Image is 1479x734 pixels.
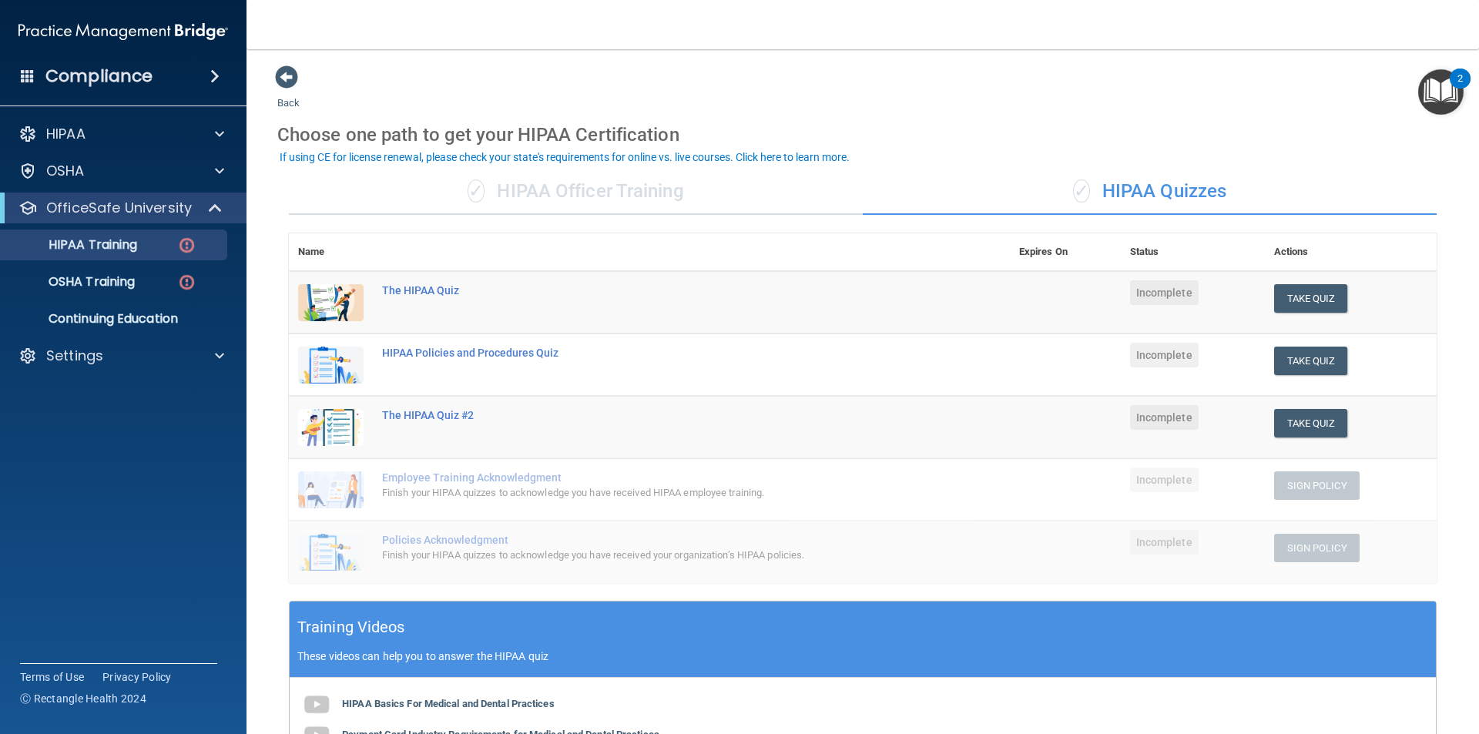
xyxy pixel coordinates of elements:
div: Finish your HIPAA quizzes to acknowledge you have received HIPAA employee training. [382,484,933,502]
p: These videos can help you to answer the HIPAA quiz [297,650,1428,662]
img: PMB logo [18,16,228,47]
div: HIPAA Policies and Procedures Quiz [382,347,933,359]
button: If using CE for license renewal, please check your state's requirements for online vs. live cours... [277,149,852,165]
button: Take Quiz [1274,409,1348,437]
img: danger-circle.6113f641.png [177,273,196,292]
span: Incomplete [1130,280,1199,305]
span: Incomplete [1130,343,1199,367]
span: ✓ [468,179,485,203]
p: Settings [46,347,103,365]
div: If using CE for license renewal, please check your state's requirements for online vs. live cours... [280,152,850,163]
button: Take Quiz [1274,284,1348,313]
a: Privacy Policy [102,669,172,685]
p: OSHA Training [10,274,135,290]
div: 2 [1457,79,1463,99]
p: Continuing Education [10,311,220,327]
h4: Compliance [45,65,153,87]
a: Settings [18,347,224,365]
img: gray_youtube_icon.38fcd6cc.png [301,689,332,720]
th: Status [1121,233,1265,271]
iframe: Drift Widget Chat Controller [1212,625,1461,686]
div: Employee Training Acknowledgment [382,471,933,484]
div: HIPAA Quizzes [863,169,1437,215]
span: Incomplete [1130,468,1199,492]
a: OfficeSafe University [18,199,223,217]
button: Sign Policy [1274,534,1360,562]
div: Policies Acknowledgment [382,534,933,546]
span: Incomplete [1130,530,1199,555]
b: HIPAA Basics For Medical and Dental Practices [342,698,555,709]
button: Open Resource Center, 2 new notifications [1418,69,1464,115]
span: Ⓒ Rectangle Health 2024 [20,691,146,706]
p: OfficeSafe University [46,199,192,217]
div: Choose one path to get your HIPAA Certification [277,112,1448,157]
a: Terms of Use [20,669,84,685]
a: HIPAA [18,125,224,143]
p: HIPAA Training [10,237,137,253]
h5: Training Videos [297,614,405,641]
span: Incomplete [1130,405,1199,430]
img: danger-circle.6113f641.png [177,236,196,255]
th: Name [289,233,373,271]
div: The HIPAA Quiz #2 [382,409,933,421]
th: Actions [1265,233,1437,271]
span: ✓ [1073,179,1090,203]
a: Back [277,79,300,109]
p: HIPAA [46,125,86,143]
a: OSHA [18,162,224,180]
button: Sign Policy [1274,471,1360,500]
div: Finish your HIPAA quizzes to acknowledge you have received your organization’s HIPAA policies. [382,546,933,565]
button: Take Quiz [1274,347,1348,375]
th: Expires On [1010,233,1121,271]
div: The HIPAA Quiz [382,284,933,297]
p: OSHA [46,162,85,180]
div: HIPAA Officer Training [289,169,863,215]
